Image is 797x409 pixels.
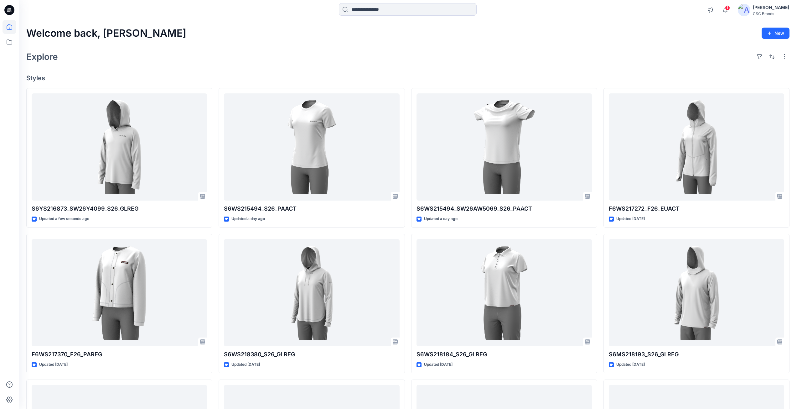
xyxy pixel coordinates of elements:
span: 1 [725,5,730,10]
img: avatar [738,4,750,16]
a: S6WS215494_S26_PAACT [224,93,399,201]
p: Updated [DATE] [39,361,68,368]
h2: Explore [26,52,58,62]
h4: Styles [26,74,789,82]
a: S6WS215494_SW26AW5069_S26_PAACT [417,93,592,201]
a: S6YS216873_SW26Y4099_S26_GLREG [32,93,207,201]
p: F6WS217272_F26_EUACT [609,204,784,213]
div: CSC Brands [753,11,789,16]
p: S6WS218184_S26_GLREG [417,350,592,359]
p: Updated a day ago [231,216,265,222]
p: Updated [DATE] [231,361,260,368]
div: [PERSON_NAME] [753,4,789,11]
a: S6MS218193_S26_GLREG [609,239,784,347]
p: S6YS216873_SW26Y4099_S26_GLREG [32,204,207,213]
p: Updated [DATE] [616,216,645,222]
a: S6WS218184_S26_GLREG [417,239,592,347]
p: S6WS215494_SW26AW5069_S26_PAACT [417,204,592,213]
button: New [762,28,789,39]
p: Updated [DATE] [424,361,453,368]
p: Updated a few seconds ago [39,216,89,222]
p: S6WS215494_S26_PAACT [224,204,399,213]
h2: Welcome back, [PERSON_NAME] [26,28,186,39]
a: F6WS217272_F26_EUACT [609,93,784,201]
a: S6WS218380_S26_GLREG [224,239,399,347]
a: F6WS217370_F26_PAREG [32,239,207,347]
p: S6WS218380_S26_GLREG [224,350,399,359]
p: Updated a day ago [424,216,458,222]
p: F6WS217370_F26_PAREG [32,350,207,359]
p: S6MS218193_S26_GLREG [609,350,784,359]
p: Updated [DATE] [616,361,645,368]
